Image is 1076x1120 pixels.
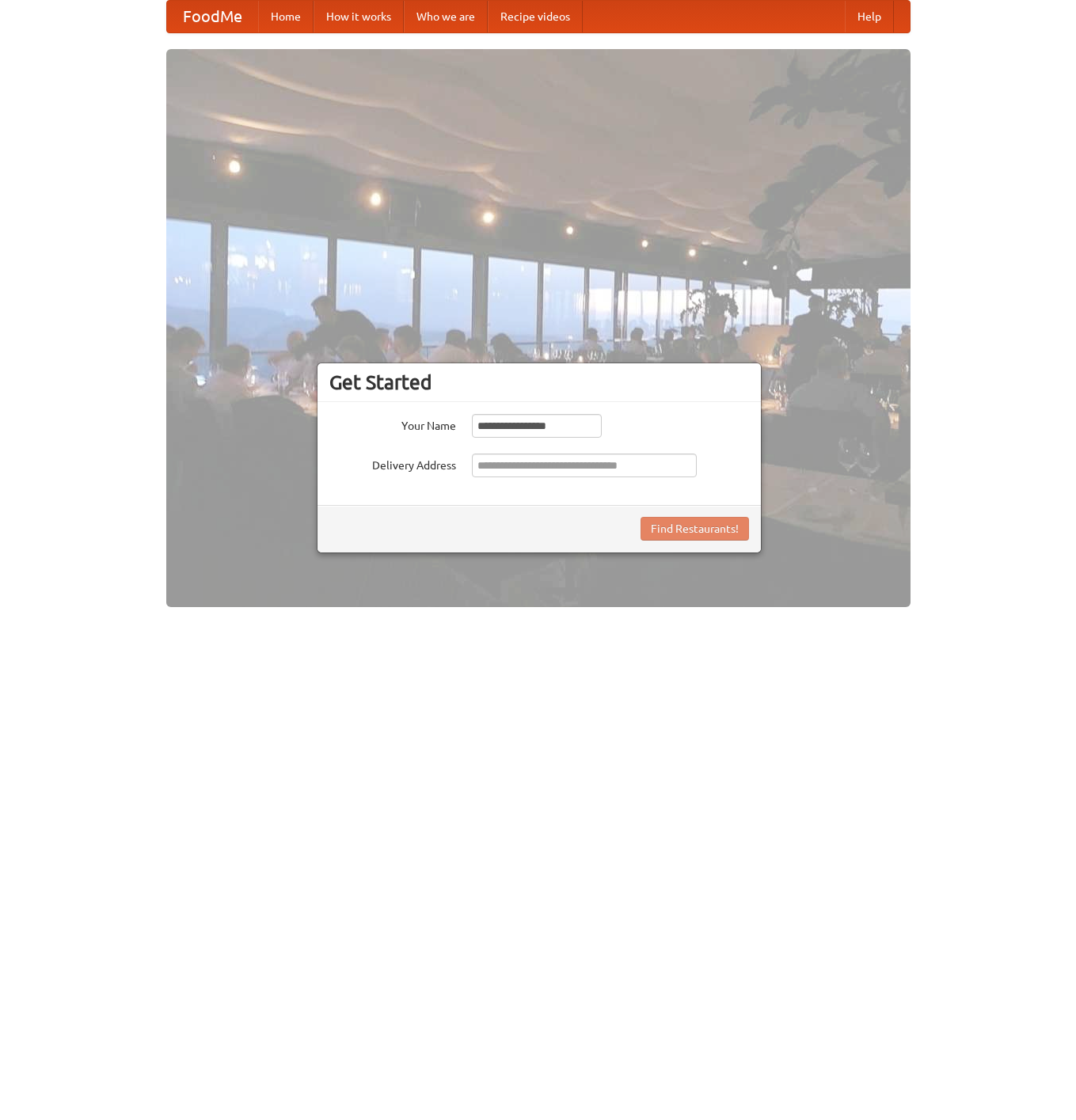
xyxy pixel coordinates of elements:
[167,1,258,32] a: FoodMe
[314,1,404,32] a: How it works
[258,1,314,32] a: Home
[488,1,583,32] a: Recipe videos
[329,370,749,394] h3: Get Started
[641,517,749,541] button: Find Restaurants!
[329,414,456,434] label: Your Name
[404,1,488,32] a: Who we are
[845,1,894,32] a: Help
[329,454,456,473] label: Delivery Address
